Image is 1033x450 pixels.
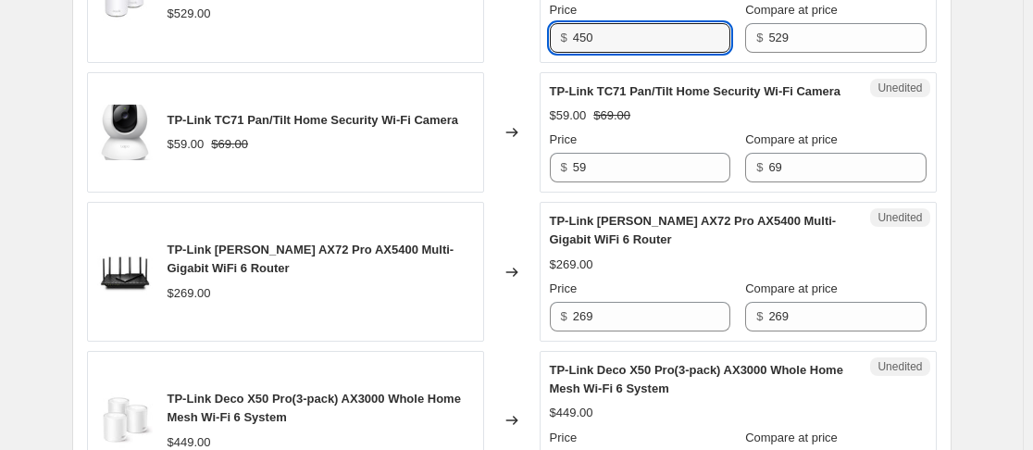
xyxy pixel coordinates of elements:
strike: $69.00 [211,135,248,154]
span: TP-Link TC71 Pan/Tilt Home Security Wi-Fi Camera [168,113,459,127]
span: $ [756,309,763,323]
span: Compare at price [745,132,838,146]
span: Compare at price [745,431,838,444]
img: 27e40ffa512198aa09e8c2ad47ad6c12_80x.jpg [97,244,153,300]
span: Unedited [877,81,922,95]
span: Price [550,431,578,444]
span: $ [756,31,763,44]
span: $ [756,160,763,174]
span: TP-Link [PERSON_NAME] AX72 Pro AX5400 Multi-Gigabit WiFi 6 Router [550,214,837,246]
span: Compare at price [745,281,838,295]
strike: $69.00 [593,106,630,125]
span: $ [561,31,567,44]
div: $529.00 [168,5,211,23]
div: $59.00 [168,135,205,154]
img: 8f09841ea6b346f657eaf6e68a0741d7_80x.jpg [97,393,153,448]
span: Unedited [877,210,922,225]
span: TP-Link TC71 Pan/Tilt Home Security Wi-Fi Camera [550,84,841,98]
span: Price [550,132,578,146]
span: TP-Link Deco X50 Pro(3-pack) AX3000 Whole Home Mesh Wi-Fi 6 System [168,392,461,424]
div: $449.00 [550,404,593,422]
div: $269.00 [168,284,211,303]
span: Price [550,281,578,295]
div: $269.00 [550,256,593,274]
span: $ [561,160,567,174]
span: TP-Link [PERSON_NAME] AX72 Pro AX5400 Multi-Gigabit WiFi 6 Router [168,243,454,275]
img: 6fde17a921fc805bd5e5f4557b3b77eb_80x.png [97,105,153,160]
span: Compare at price [745,3,838,17]
span: Unedited [877,359,922,374]
span: Price [550,3,578,17]
span: $ [561,309,567,323]
div: $59.00 [550,106,587,125]
span: TP-Link Deco X50 Pro(3-pack) AX3000 Whole Home Mesh Wi-Fi 6 System [550,363,843,395]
